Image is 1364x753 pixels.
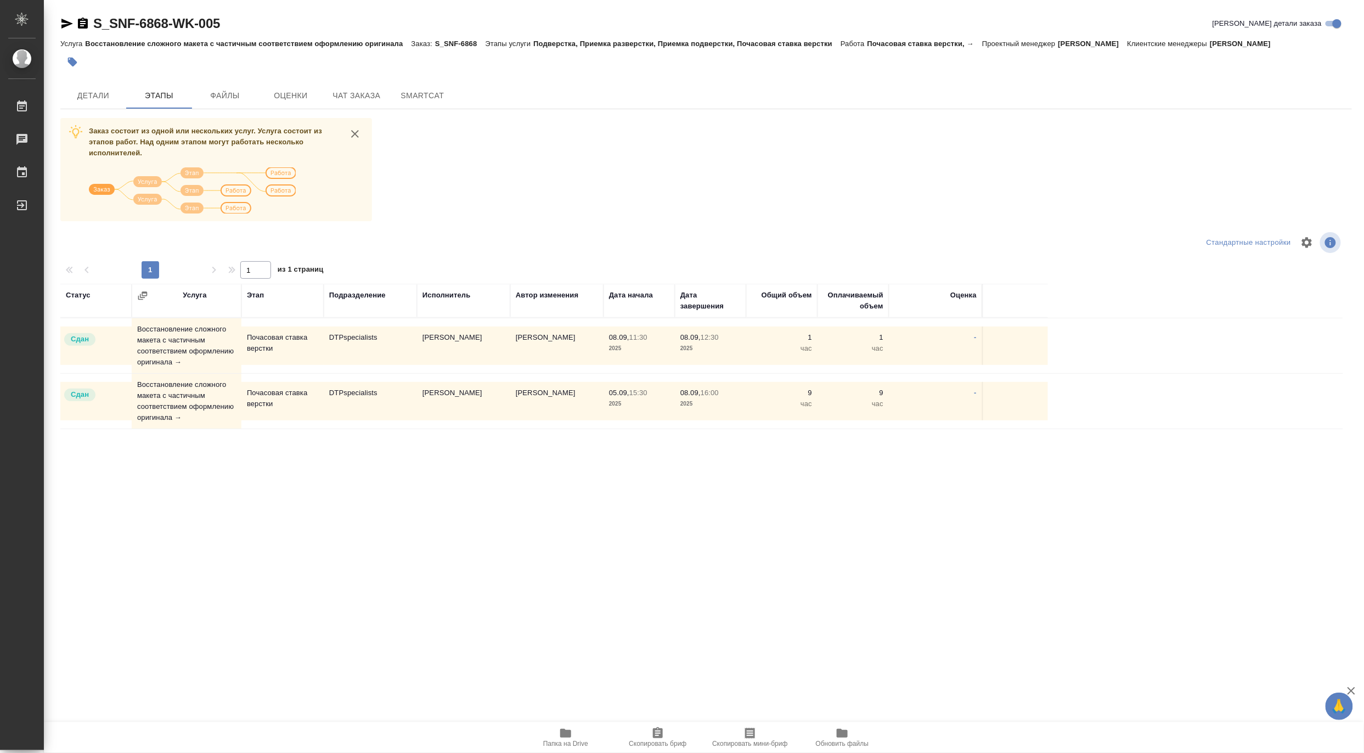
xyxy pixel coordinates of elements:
span: SmartCat [396,89,449,103]
td: [PERSON_NAME] [510,382,604,420]
p: [PERSON_NAME] [1058,40,1128,48]
p: 11:30 [629,333,647,341]
td: [PERSON_NAME] [510,327,604,365]
div: Дата завершения [680,290,741,312]
div: Статус [66,290,91,301]
p: час [752,398,812,409]
td: [PERSON_NAME] [417,382,510,420]
p: 9 [823,387,883,398]
div: Автор изменения [516,290,578,301]
p: 2025 [680,343,741,354]
div: Исполнитель [422,290,471,301]
p: час [823,398,883,409]
td: Восстановление сложного макета с частичным соответствием оформлению оригинала → [132,318,241,373]
p: 08.09, [609,333,629,341]
td: Восстановление сложного макета с частичным соответствием оформлению оригинала → [132,374,241,429]
span: Оценки [264,89,317,103]
p: Этапы услуги [486,40,534,48]
span: Заказ состоит из одной или нескольких услуг. Услуга состоит из этапов работ. Над одним этапом мог... [89,127,322,157]
p: [PERSON_NAME] [1210,40,1279,48]
p: час [823,343,883,354]
td: DTPspecialists [324,327,417,365]
a: - [974,389,977,397]
p: 2025 [609,343,669,354]
a: - [974,333,977,341]
button: Скопировать ссылку для ЯМессенджера [60,17,74,30]
div: Услуга [183,290,206,301]
div: Этап [247,290,264,301]
p: Сдан [71,334,89,345]
p: Почасовая ставка верстки, → [867,40,982,48]
button: 🙏 [1326,693,1353,720]
a: S_SNF-6868-WK-005 [93,16,220,31]
span: Этапы [133,89,185,103]
span: из 1 страниц [278,263,324,279]
span: Посмотреть информацию [1320,232,1343,253]
div: Оплачиваемый объем [823,290,883,312]
p: Подверстка, Приемка разверстки, Приемка подверстки, Почасовая ставка верстки [533,40,841,48]
p: Услуга [60,40,85,48]
span: [PERSON_NAME] детали заказа [1213,18,1322,29]
p: 1 [823,332,883,343]
p: S_SNF-6868 [435,40,486,48]
button: close [347,126,363,142]
div: Оценка [950,290,977,301]
p: 16:00 [701,389,719,397]
p: Клиентские менеджеры [1128,40,1210,48]
p: 2025 [609,398,669,409]
p: 08.09, [680,389,701,397]
span: Файлы [199,89,251,103]
p: 12:30 [701,333,719,341]
span: Чат заказа [330,89,383,103]
span: Детали [67,89,120,103]
p: Почасовая ставка верстки [247,332,318,354]
p: 1 [752,332,812,343]
td: DTPspecialists [324,382,417,420]
td: [PERSON_NAME] [417,327,510,365]
div: Подразделение [329,290,386,301]
p: Восстановление сложного макета с частичным соответствием оформлению оригинала [85,40,411,48]
button: Сгруппировать [137,290,148,301]
p: Работа [841,40,867,48]
button: Добавить тэг [60,50,84,74]
p: 15:30 [629,389,647,397]
p: Проектный менеджер [982,40,1058,48]
span: Настроить таблицу [1294,229,1320,256]
p: 9 [752,387,812,398]
p: час [752,343,812,354]
p: Сдан [71,389,89,400]
p: 05.09, [609,389,629,397]
p: Заказ: [412,40,435,48]
button: Скопировать ссылку [76,17,89,30]
p: 08.09, [680,333,701,341]
div: Общий объем [762,290,812,301]
p: 2025 [680,398,741,409]
div: Дата начала [609,290,653,301]
div: split button [1204,234,1294,251]
p: Почасовая ставка верстки [247,387,318,409]
span: 🙏 [1330,695,1349,718]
